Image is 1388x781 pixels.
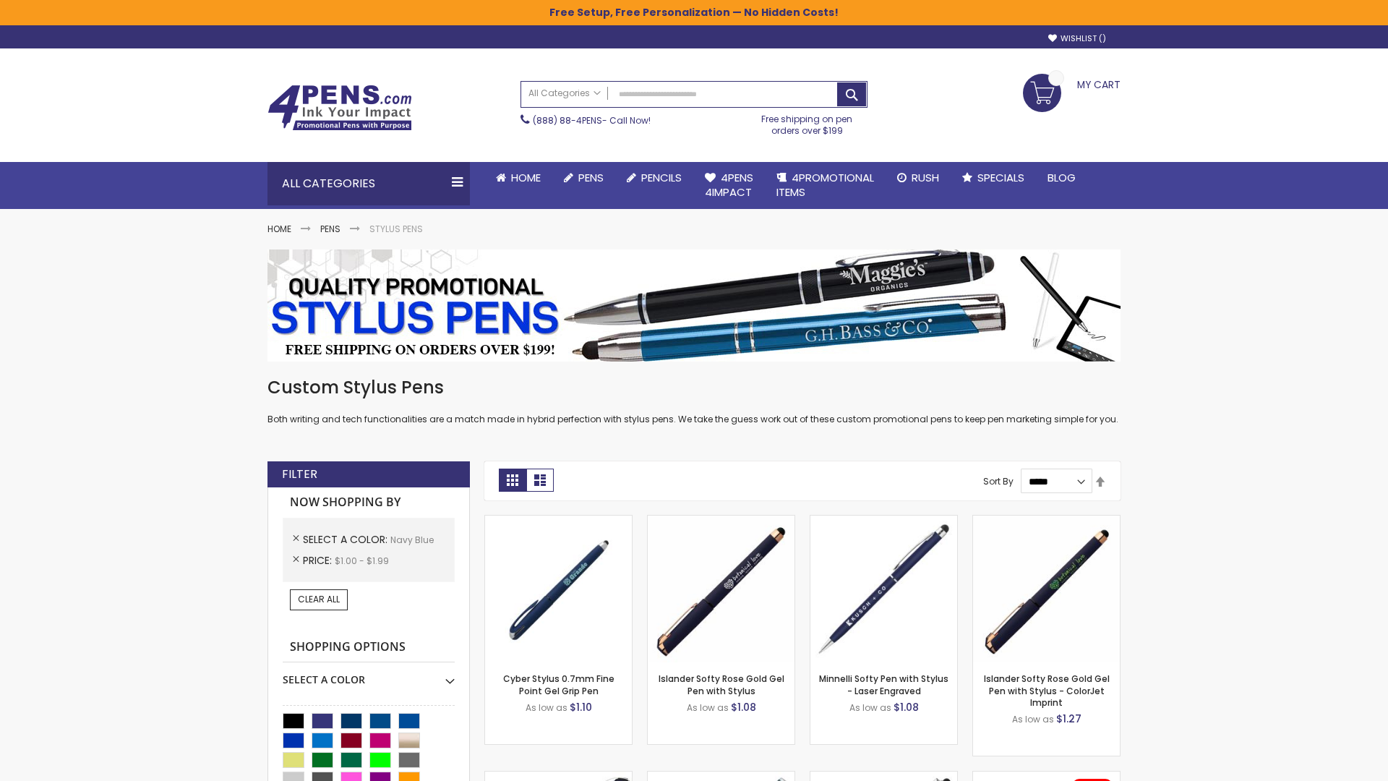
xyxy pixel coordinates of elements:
strong: Grid [499,469,526,492]
strong: Filter [282,466,317,482]
a: Blog [1036,162,1087,194]
a: (888) 88-4PENS [533,114,602,127]
a: 4Pens4impact [693,162,765,209]
a: Cyber Stylus 0.7mm Fine Point Gel Grip Pen [503,673,614,696]
a: Rush [886,162,951,194]
span: Home [511,170,541,185]
span: As low as [849,701,891,714]
span: As low as [1012,713,1054,725]
a: Clear All [290,589,348,610]
img: Stylus Pens [267,249,1121,362]
span: - Call Now! [533,114,651,127]
a: 4PROMOTIONALITEMS [765,162,886,209]
a: Home [267,223,291,235]
a: Specials [951,162,1036,194]
span: Pencils [641,170,682,185]
img: Minnelli Softy Pen with Stylus - Laser Engraved-Navy Blue [810,516,957,662]
div: Free shipping on pen orders over $199 [747,108,868,137]
a: Wishlist [1048,33,1106,44]
a: Cyber Stylus 0.7mm Fine Point Gel Grip Pen-Navy Blue [485,515,632,527]
span: 4Pens 4impact [705,170,753,200]
span: $1.10 [570,700,592,714]
span: Price [303,553,335,568]
span: $1.08 [894,700,919,714]
a: Minnelli Softy Pen with Stylus - Laser Engraved [819,673,948,696]
a: Pencils [615,162,693,194]
span: As low as [526,701,567,714]
img: 4Pens Custom Pens and Promotional Products [267,85,412,131]
span: As low as [687,701,729,714]
img: Islander Softy Rose Gold Gel Pen with Stylus - ColorJet Imprint-Navy Blue [973,516,1120,662]
img: Islander Softy Rose Gold Gel Pen with Stylus-Navy Blue [648,516,794,662]
span: All Categories [528,88,601,99]
strong: Stylus Pens [369,223,423,235]
img: Cyber Stylus 0.7mm Fine Point Gel Grip Pen-Navy Blue [485,516,632,662]
a: Home [484,162,552,194]
a: Minnelli Softy Pen with Stylus - Laser Engraved-Navy Blue [810,515,957,527]
a: Islander Softy Rose Gold Gel Pen with Stylus-Navy Blue [648,515,794,527]
a: All Categories [521,82,608,106]
span: Clear All [298,593,340,605]
strong: Shopping Options [283,632,455,663]
span: $1.08 [731,700,756,714]
a: Islander Softy Rose Gold Gel Pen with Stylus [659,673,784,696]
div: All Categories [267,162,470,205]
span: $1.00 - $1.99 [335,555,389,567]
span: Select A Color [303,532,390,547]
span: Pens [578,170,604,185]
span: Navy Blue [390,534,434,546]
span: Blog [1048,170,1076,185]
a: Islander Softy Rose Gold Gel Pen with Stylus - ColorJet Imprint [984,673,1110,708]
label: Sort By [983,475,1014,487]
div: Both writing and tech functionalities are a match made in hybrid perfection with stylus pens. We ... [267,376,1121,426]
h1: Custom Stylus Pens [267,376,1121,399]
span: $1.27 [1056,712,1081,726]
a: Pens [552,162,615,194]
strong: Now Shopping by [283,487,455,518]
span: 4PROMOTIONAL ITEMS [776,170,874,200]
a: Pens [320,223,340,235]
span: Specials [977,170,1024,185]
div: Select A Color [283,662,455,687]
span: Rush [912,170,939,185]
a: Islander Softy Rose Gold Gel Pen with Stylus - ColorJet Imprint-Navy Blue [973,515,1120,527]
